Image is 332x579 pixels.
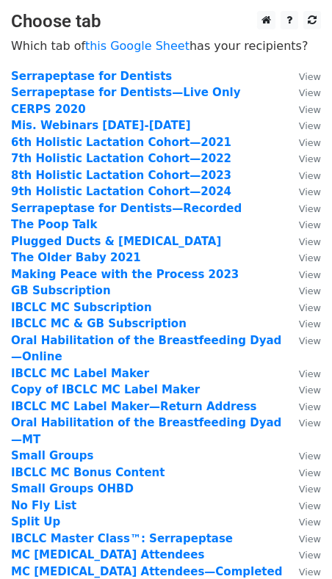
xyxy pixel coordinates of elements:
a: Split Up [11,515,60,528]
a: View [284,466,321,479]
a: this Google Sheet [85,39,190,53]
a: Serrapeptase for Dentists—Recorded [11,202,242,215]
strong: The Poop Talk [11,218,97,231]
small: View [299,120,321,131]
a: View [284,268,321,281]
a: View [284,103,321,116]
a: View [284,548,321,561]
small: View [299,368,321,379]
a: View [284,499,321,512]
small: View [299,153,321,164]
a: View [284,202,321,215]
small: View [299,252,321,263]
a: Copy of IBCLC MC Label Maker [11,383,200,396]
a: IBCLC MC & GB Subscription [11,317,187,330]
a: Plugged Ducts & [MEDICAL_DATA] [11,235,221,248]
small: View [299,385,321,396]
a: IBCLC MC Bonus Content [11,466,165,479]
a: Small Groups [11,449,93,462]
small: View [299,318,321,329]
a: View [284,169,321,182]
small: View [299,87,321,98]
a: View [284,334,321,347]
strong: GB Subscription [11,284,111,297]
a: IBCLC Master Class™: Serrapeptase [11,532,233,545]
a: View [284,119,321,132]
a: 9th Holistic Lactation Cohort—2024 [11,185,231,198]
a: View [284,301,321,314]
small: View [299,170,321,181]
a: 8th Holistic Lactation Cohort—2023 [11,169,231,182]
a: Serrapeptase for Dentists [11,70,172,83]
a: IBCLC MC Label Maker [11,367,149,380]
a: No Fly List [11,499,76,512]
small: View [299,285,321,296]
small: View [299,401,321,412]
a: View [284,449,321,462]
small: View [299,418,321,429]
a: View [284,70,321,83]
a: MC [MEDICAL_DATA] Attendees—Completed [11,565,282,578]
a: 6th Holistic Lactation Cohort—2021 [11,136,231,149]
a: The Older Baby 2021 [11,251,141,264]
a: Oral Habilitation of the Breastfeeding Dyad—Online [11,334,281,364]
small: View [299,269,321,280]
a: View [284,235,321,248]
p: Which tab of has your recipients? [11,38,321,54]
small: View [299,517,321,528]
a: MC [MEDICAL_DATA] Attendees [11,548,204,561]
a: Serrapeptase for Dentists—Live Only [11,86,240,99]
a: Oral Habilitation of the Breastfeeding Dyad—MT [11,416,281,446]
small: View [299,104,321,115]
a: Small Groups OHBD [11,482,134,495]
a: IBCLC MC Subscription [11,301,152,314]
small: View [299,500,321,511]
small: View [299,467,321,478]
small: View [299,567,321,578]
small: View [299,484,321,495]
a: Mis. Webinars [DATE]-[DATE] [11,119,191,132]
small: View [299,203,321,214]
a: View [284,565,321,578]
a: CERPS 2020 [11,103,86,116]
small: View [299,451,321,462]
a: View [284,367,321,380]
a: View [284,416,321,429]
a: View [284,284,321,297]
a: View [284,185,321,198]
a: View [284,136,321,149]
a: View [284,317,321,330]
strong: 7th Holistic Lactation Cohort—2022 [11,152,231,165]
a: View [284,152,321,165]
a: View [284,400,321,413]
a: View [284,86,321,99]
a: IBCLC MC Label Maker—Return Address [11,400,257,413]
a: Making Peace with the Process 2023 [11,268,239,281]
a: View [284,515,321,528]
a: View [284,482,321,495]
h3: Choose tab [11,11,321,32]
a: View [284,532,321,545]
